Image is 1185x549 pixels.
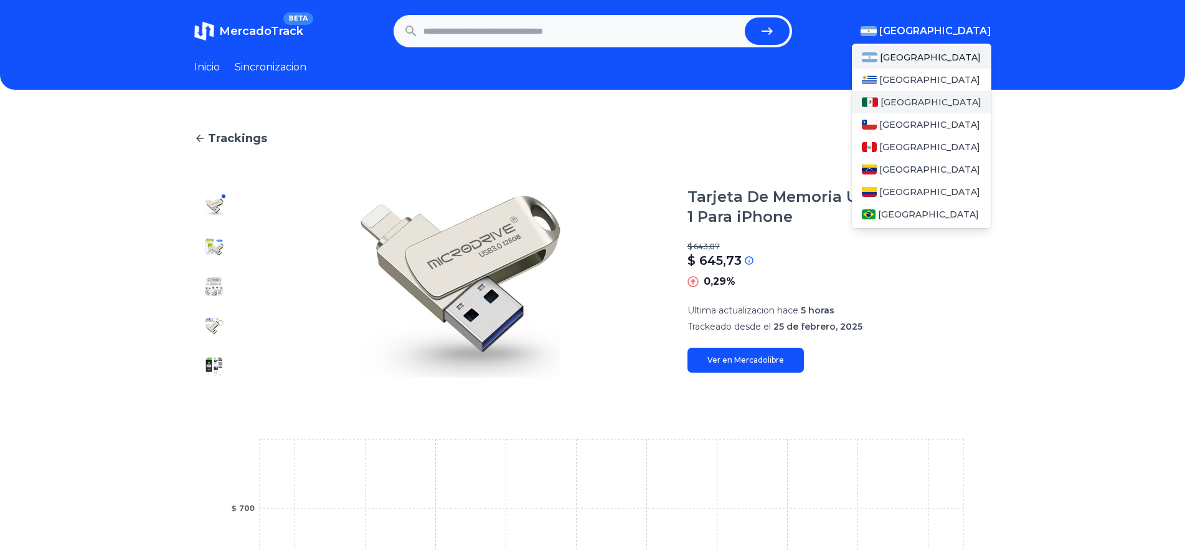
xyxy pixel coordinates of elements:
[880,51,981,64] span: [GEOGRAPHIC_DATA]
[852,136,991,158] a: Peru[GEOGRAPHIC_DATA]
[194,21,214,41] img: MercadoTrack
[852,69,991,91] a: Uruguay[GEOGRAPHIC_DATA]
[878,208,979,221] span: [GEOGRAPHIC_DATA]
[704,274,735,289] p: 0,29%
[687,348,804,373] a: Ver en Mercadolibre
[204,197,224,217] img: Tarjeta De Memoria Usb De 128gb 2 En 1 Para iPhone
[862,187,877,197] img: Colombia
[862,120,877,130] img: Chile
[852,203,991,226] a: Brasil[GEOGRAPHIC_DATA]
[862,165,877,174] img: Venezuela
[879,74,980,86] span: [GEOGRAPHIC_DATA]
[852,181,991,203] a: Colombia[GEOGRAPHIC_DATA]
[852,91,991,113] a: Mexico[GEOGRAPHIC_DATA]
[861,26,877,36] img: Argentina
[852,158,991,181] a: Venezuela[GEOGRAPHIC_DATA]
[687,321,771,332] span: Trackeado desde el
[208,130,267,147] span: Trackings
[801,305,834,316] span: 5 horas
[687,305,798,316] span: Ultima actualizacion hace
[862,75,877,85] img: Uruguay
[879,118,980,131] span: [GEOGRAPHIC_DATA]
[204,317,224,337] img: Tarjeta De Memoria Usb De 128gb 2 En 1 Para iPhone
[194,60,220,75] a: Inicio
[880,96,981,108] span: [GEOGRAPHIC_DATA]
[204,356,224,376] img: Tarjeta De Memoria Usb De 128gb 2 En 1 Para iPhone
[861,24,991,39] button: [GEOGRAPHIC_DATA]
[687,187,991,227] h1: Tarjeta De Memoria Usb De 128gb 2 En 1 Para iPhone
[879,186,980,198] span: [GEOGRAPHIC_DATA]
[862,142,877,152] img: Peru
[204,237,224,257] img: Tarjeta De Memoria Usb De 128gb 2 En 1 Para iPhone
[862,209,876,219] img: Brasil
[879,24,991,39] span: [GEOGRAPHIC_DATA]
[194,21,303,41] a: MercadoTrackBETA
[687,242,991,252] p: $ 643,87
[194,130,991,147] a: Trackings
[852,113,991,136] a: Chile[GEOGRAPHIC_DATA]
[204,277,224,297] img: Tarjeta De Memoria Usb De 128gb 2 En 1 Para iPhone
[879,163,980,176] span: [GEOGRAPHIC_DATA]
[879,141,980,153] span: [GEOGRAPHIC_DATA]
[687,252,742,269] p: $ 645,73
[852,46,991,69] a: Argentina[GEOGRAPHIC_DATA]
[773,321,862,332] span: 25 de febrero, 2025
[862,97,878,107] img: Mexico
[862,52,878,62] img: Argentina
[235,60,306,75] a: Sincronizacion
[259,187,663,386] img: Tarjeta De Memoria Usb De 128gb 2 En 1 Para iPhone
[283,12,313,25] span: BETA
[219,24,303,38] span: MercadoTrack
[231,504,255,513] tspan: $ 700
